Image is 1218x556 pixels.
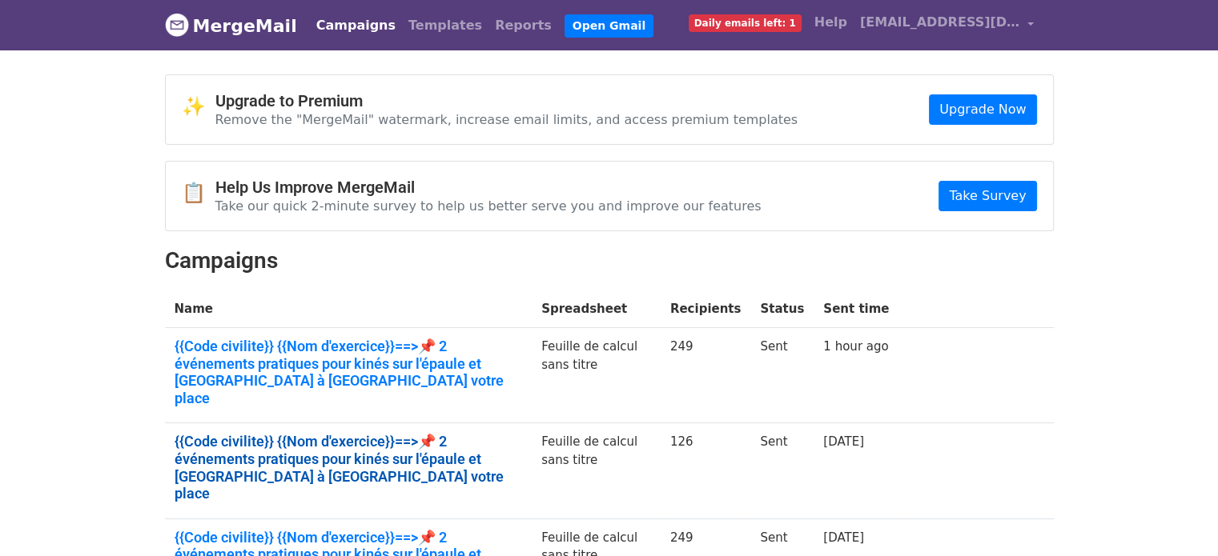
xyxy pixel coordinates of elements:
[215,198,762,214] p: Take our quick 2-minute survey to help us better serve you and improve our features
[661,423,751,518] td: 126
[215,111,798,128] p: Remove the "MergeMail" watermark, increase email limits, and access premium templates
[488,10,558,42] a: Reports
[808,6,854,38] a: Help
[929,94,1036,125] a: Upgrade Now
[823,339,888,354] a: 1 hour ago
[860,13,1020,32] span: [EMAIL_ADDRESS][DOMAIN_NAME]
[175,433,523,502] a: {{Code civilite}} {{Nom d'exercice}}==>📌 2 événements pratiques pour kinés sur l'épaule et [GEOGR...
[814,290,898,328] th: Sent time
[532,290,661,328] th: Spreadsheet
[750,290,814,328] th: Status
[182,182,215,205] span: 📋
[689,14,802,32] span: Daily emails left: 1
[532,423,661,518] td: Feuille de calcul sans titre
[165,9,297,42] a: MergeMail
[750,328,814,423] td: Sent
[182,95,215,118] span: ✨
[165,290,533,328] th: Name
[854,6,1041,44] a: [EMAIL_ADDRESS][DOMAIN_NAME]
[661,328,751,423] td: 249
[215,91,798,110] h4: Upgrade to Premium
[175,338,523,406] a: {{Code civilite}} {{Nom d'exercice}}==>📌 2 événements pratiques pour kinés sur l'épaule et [GEOGR...
[1138,479,1218,556] iframe: Chat Widget
[939,181,1036,211] a: Take Survey
[532,328,661,423] td: Feuille de calcul sans titre
[661,290,751,328] th: Recipients
[565,14,653,38] a: Open Gmail
[402,10,488,42] a: Templates
[823,530,864,545] a: [DATE]
[310,10,402,42] a: Campaigns
[165,247,1054,274] h2: Campaigns
[1138,479,1218,556] div: Widget de chat
[823,434,864,449] a: [DATE]
[682,6,808,38] a: Daily emails left: 1
[215,178,762,197] h4: Help Us Improve MergeMail
[165,13,189,37] img: MergeMail logo
[750,423,814,518] td: Sent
